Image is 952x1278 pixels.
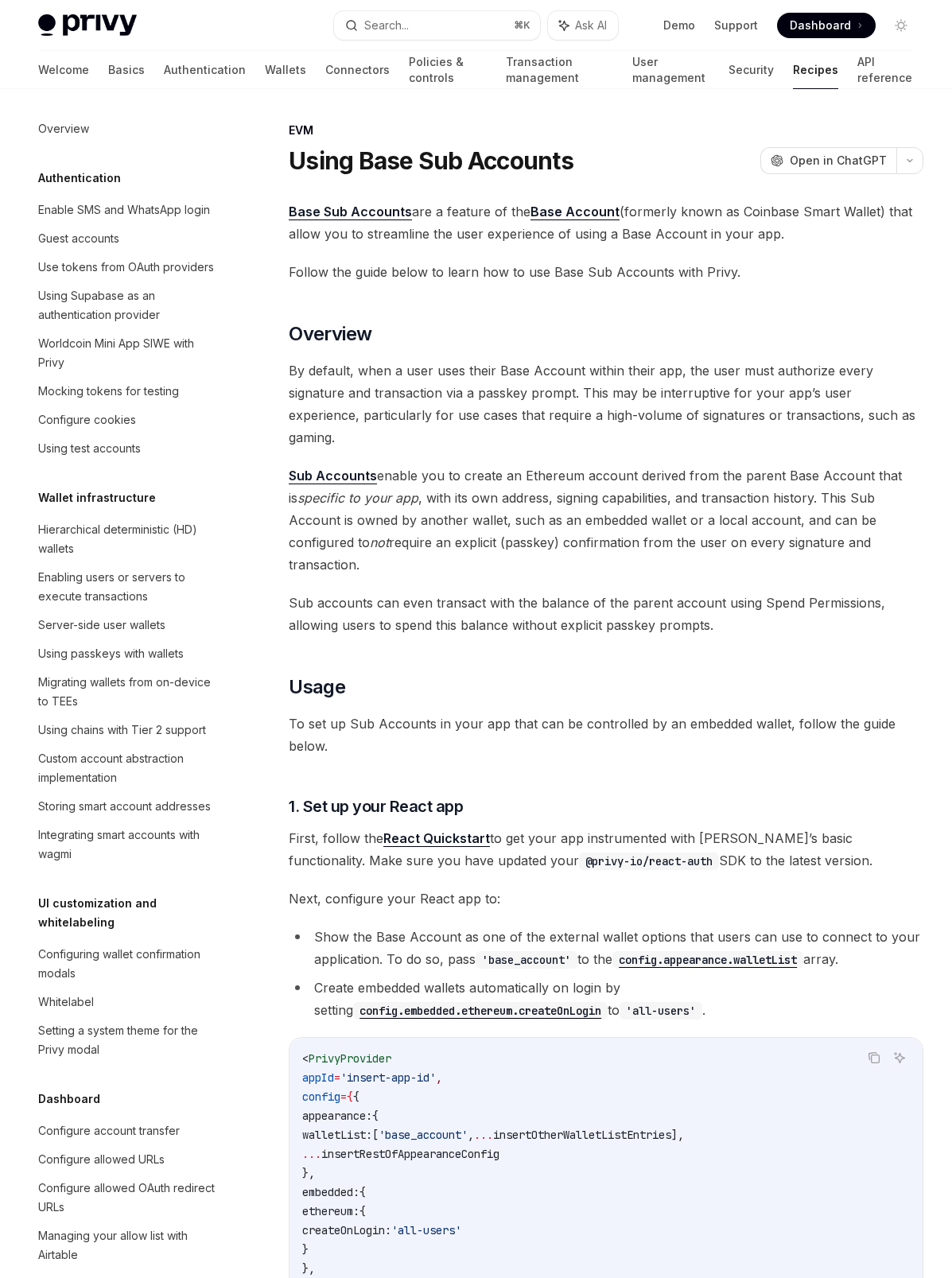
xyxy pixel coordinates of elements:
[164,51,246,89] a: Authentication
[289,464,923,576] span: enable you to create an Ethereum account derived from the parent Base Account that is , with its ...
[620,1002,702,1020] code: 'all-users'
[790,17,851,33] span: Dashboard
[38,334,220,372] div: Worldcoin Mini App SIWE with Privy
[38,200,210,219] div: Enable SMS and WhatsApp login
[474,1128,493,1142] span: ...
[38,1179,220,1217] div: Configure allowed OAuth redirect URLs
[25,329,229,377] a: Worldcoin Mini App SIWE with Privy
[289,977,923,1021] li: Create embedded wallets automatically on login by setting to .
[25,1016,229,1064] a: Setting a system theme for the Privy modal
[289,200,923,245] span: are a feature of the (formerly known as Coinbase Smart Wallet) that allow you to streamline the u...
[25,611,229,639] a: Server-side user wallets
[353,1002,608,1018] a: config.embedded.ethereum.createOnLogin
[612,951,803,969] code: config.appearance.walletList
[25,282,229,329] a: Using Supabase as an authentication provider
[302,1185,359,1199] span: embedded:
[302,1051,309,1066] span: <
[25,792,229,821] a: Storing smart account addresses
[289,674,345,700] span: Usage
[38,382,179,401] div: Mocking tokens for testing
[309,1051,391,1066] span: PrivyProvider
[325,51,390,89] a: Connectors
[302,1070,334,1085] span: appId
[888,13,914,38] button: Toggle dark mode
[302,1090,340,1104] span: config
[289,468,377,484] a: Sub Accounts
[38,1226,220,1264] div: Managing your allow list with Airtable
[790,153,887,169] span: Open in ChatGPT
[38,1121,180,1140] div: Configure account transfer
[379,1128,468,1142] span: 'base_account'
[38,119,89,138] div: Overview
[289,122,923,138] div: EVM
[38,1150,165,1169] div: Configure allowed URLs
[25,940,229,988] a: Configuring wallet confirmation modals
[38,945,220,983] div: Configuring wallet confirmation modals
[38,169,121,188] h5: Authentication
[25,639,229,668] a: Using passkeys with wallets
[38,1090,100,1109] h5: Dashboard
[383,830,490,847] a: React Quickstart
[409,51,487,89] a: Policies & controls
[25,1145,229,1174] a: Configure allowed URLs
[729,51,774,89] a: Security
[612,951,803,967] a: config.appearance.walletList
[663,17,695,33] a: Demo
[289,888,923,910] span: Next, configure your React app to:
[347,1090,353,1104] span: {
[289,827,923,872] span: First, follow the to get your app instrumented with [PERSON_NAME]’s basic functionality. Make sur...
[25,224,229,253] a: Guest accounts
[25,988,229,1016] a: Whitelabel
[476,951,577,969] code: 'base_account'
[864,1047,884,1068] button: Copy the contents from the code block
[38,894,229,932] h5: UI customization and whitelabeling
[372,1109,379,1123] span: {
[302,1223,391,1237] span: createOnLogin:
[289,592,923,636] span: Sub accounts can even transact with the balance of the parent account using Spend Permissions, al...
[38,488,156,507] h5: Wallet infrastructure
[38,568,220,606] div: Enabling users or servers to execute transactions
[25,377,229,406] a: Mocking tokens for testing
[25,1117,229,1145] a: Configure account transfer
[38,410,136,429] div: Configure cookies
[25,434,229,463] a: Using test accounts
[25,253,229,282] a: Use tokens from OAuth providers
[38,520,220,558] div: Hierarchical deterministic (HD) wallets
[289,146,573,175] h1: Using Base Sub Accounts
[25,563,229,611] a: Enabling users or servers to execute transactions
[793,51,838,89] a: Recipes
[289,795,463,818] span: 1. Set up your React app
[436,1070,442,1085] span: ,
[468,1128,474,1142] span: ,
[289,926,923,970] li: Show the Base Account as one of the external wallet options that users can use to connect to your...
[265,51,306,89] a: Wallets
[353,1002,608,1020] code: config.embedded.ethereum.createOnLogin
[359,1185,366,1199] span: {
[25,196,229,224] a: Enable SMS and WhatsApp login
[575,17,607,33] span: Ask AI
[38,673,220,711] div: Migrating wallets from on-device to TEEs
[38,229,119,248] div: Guest accounts
[297,490,418,506] em: specific to your app
[289,204,412,220] a: Base Sub Accounts
[714,17,758,33] a: Support
[302,1166,315,1180] span: },
[302,1128,372,1142] span: walletList:
[38,721,206,740] div: Using chains with Tier 2 support
[671,1128,684,1142] span: ],
[25,821,229,868] a: Integrating smart accounts with wagmi
[514,19,530,32] span: ⌘ K
[38,992,94,1012] div: Whitelabel
[493,1128,671,1142] span: insertOtherWalletListEntries
[334,11,539,40] button: Search...⌘K
[579,853,719,870] code: @privy-io/react-auth
[548,11,618,40] button: Ask AI
[25,1222,229,1269] a: Managing your allow list with Airtable
[857,51,914,89] a: API reference
[38,51,89,89] a: Welcome
[370,534,389,550] em: not
[38,1021,220,1059] div: Setting a system theme for the Privy modal
[777,13,876,38] a: Dashboard
[38,797,211,816] div: Storing smart account addresses
[364,16,409,35] div: Search...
